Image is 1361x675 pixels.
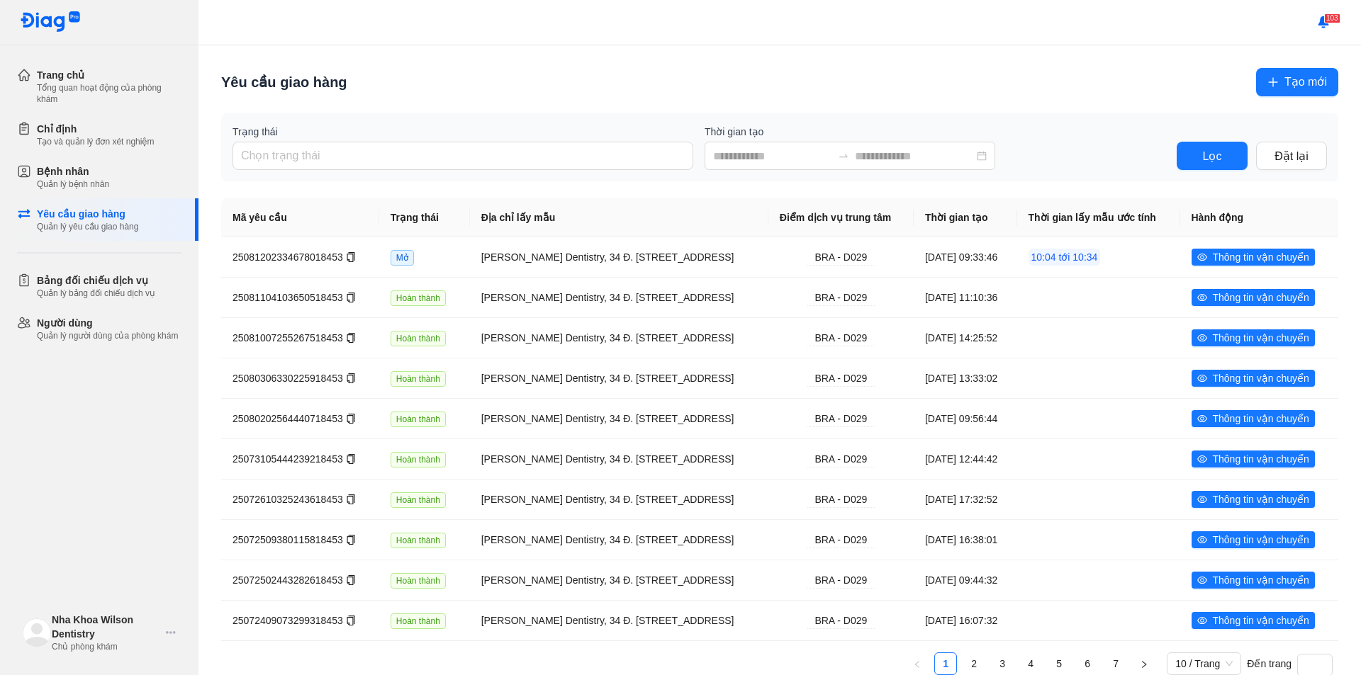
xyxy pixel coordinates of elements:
a: 6 [1077,653,1098,674]
span: eye [1197,414,1207,424]
div: Quản lý người dùng của phòng khám [37,330,178,341]
span: to [838,150,849,161]
th: Điểm dịch vụ trung tâm [768,198,914,237]
span: eye [1197,494,1207,504]
li: 5 [1048,652,1070,675]
th: Thời gian tạo [914,198,1017,237]
button: eyeThông tin vận chuyển [1192,410,1315,427]
li: 2 [963,652,985,675]
div: [PERSON_NAME] Dentistry, 34 Đ. [STREET_ADDRESS] [481,613,757,628]
div: BRA - D029 [807,492,875,508]
span: eye [1197,616,1207,625]
div: [PERSON_NAME] Dentistry, 34 Đ. [STREET_ADDRESS] [481,330,757,346]
span: Lọc [1203,147,1222,165]
div: Bảng đối chiếu dịch vụ [37,273,155,288]
button: eyeThông tin vận chuyển [1192,249,1315,266]
img: logo [23,618,51,647]
div: BRA - D029 [807,572,875,589]
span: Thông tin vận chuyển [1213,451,1309,467]
div: [PERSON_NAME] Dentistry, 34 Đ. [STREET_ADDRESS] [481,532,757,548]
span: copy [346,494,356,504]
div: [PERSON_NAME] Dentistry, 34 Đ. [STREET_ADDRESS] [481,290,757,305]
button: eyeThông tin vận chuyển [1192,531,1315,548]
span: Thông tin vận chuyển [1213,290,1309,305]
span: Hoàn thành [391,452,446,467]
th: Hành động [1180,198,1339,237]
div: Tạo và quản lý đơn xét nghiệm [37,136,154,147]
div: Tổng quan hoạt động của phòng khám [37,82,181,105]
td: [DATE] 12:44:42 [914,438,1017,479]
li: Trang Trước [906,652,929,675]
span: Hoàn thành [391,533,446,548]
button: eyeThông tin vận chuyển [1192,491,1315,508]
td: [DATE] 09:33:46 [914,237,1017,277]
a: 3 [992,653,1013,674]
button: eyeThông tin vận chuyển [1192,572,1315,589]
div: Nha Khoa Wilson Dentistry [52,613,160,641]
div: Yêu cầu giao hàng [221,72,347,92]
button: eyeThông tin vận chuyển [1192,370,1315,387]
div: BRA - D029 [807,370,875,387]
div: 25072409073299318453 [233,613,368,628]
td: [DATE] 14:25:52 [914,317,1017,358]
th: Thời gian lấy mẫu ước tính [1017,198,1180,237]
span: eye [1197,373,1207,383]
label: Trạng thái [233,125,693,139]
div: 25072509380115818453 [233,532,368,548]
span: Thông tin vận chuyển [1213,330,1309,346]
th: Mã yêu cầu [221,198,379,237]
a: 7 [1105,653,1126,674]
td: [DATE] 09:44:32 [914,560,1017,600]
div: BRA - D029 [807,330,875,346]
div: 25072610325243618453 [233,492,368,507]
span: 103 [1324,13,1340,23]
a: 5 [1048,653,1070,674]
li: 1 [934,652,957,675]
span: copy [346,252,356,262]
button: left [906,652,929,675]
span: Hoàn thành [391,371,446,387]
span: Hoàn thành [391,290,446,306]
span: Hoàn thành [391,331,446,346]
td: [DATE] 17:32:52 [914,479,1017,519]
span: Đặt lại [1275,147,1309,165]
td: [DATE] 16:07:32 [914,600,1017,641]
button: eyeThông tin vận chuyển [1192,289,1315,306]
div: Chỉ định [37,122,154,136]
div: 25080202564440718453 [233,411,368,426]
div: Quản lý bệnh nhân [37,178,109,190]
th: Địa chỉ lấy mẫu [470,198,768,237]
span: Thông tin vận chuyển [1213,613,1309,628]
th: Trạng thái [379,198,470,237]
button: eyeThông tin vận chuyển [1192,612,1315,629]
span: eye [1197,293,1207,302]
span: Hoàn thành [391,613,446,629]
a: 2 [963,653,985,674]
div: 25081007255267518453 [233,330,368,346]
td: [DATE] 09:56:44 [914,398,1017,438]
div: [PERSON_NAME] Dentistry, 34 Đ. [STREET_ADDRESS] [481,411,757,426]
div: Bệnh nhân [37,164,109,178]
span: copy [346,535,356,545]
span: copy [346,293,356,302]
span: copy [346,575,356,585]
span: eye [1197,454,1207,464]
span: Hoàn thành [391,492,446,508]
span: Thông tin vận chuyển [1213,249,1309,265]
button: Lọc [1177,142,1248,170]
button: eyeThông tin vận chuyển [1192,450,1315,467]
div: BRA - D029 [807,532,875,548]
div: Trang chủ [37,68,181,82]
div: BRA - D029 [807,451,875,467]
a: 1 [935,653,956,674]
span: copy [346,454,356,464]
span: Thông tin vận chuyển [1213,411,1309,426]
span: eye [1197,333,1207,343]
span: eye [1197,575,1207,585]
span: copy [346,333,356,343]
span: Thông tin vận chuyển [1213,572,1309,588]
span: Mở [391,250,414,266]
span: Hoàn thành [391,412,446,427]
div: 25080306330225918453 [233,370,368,386]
